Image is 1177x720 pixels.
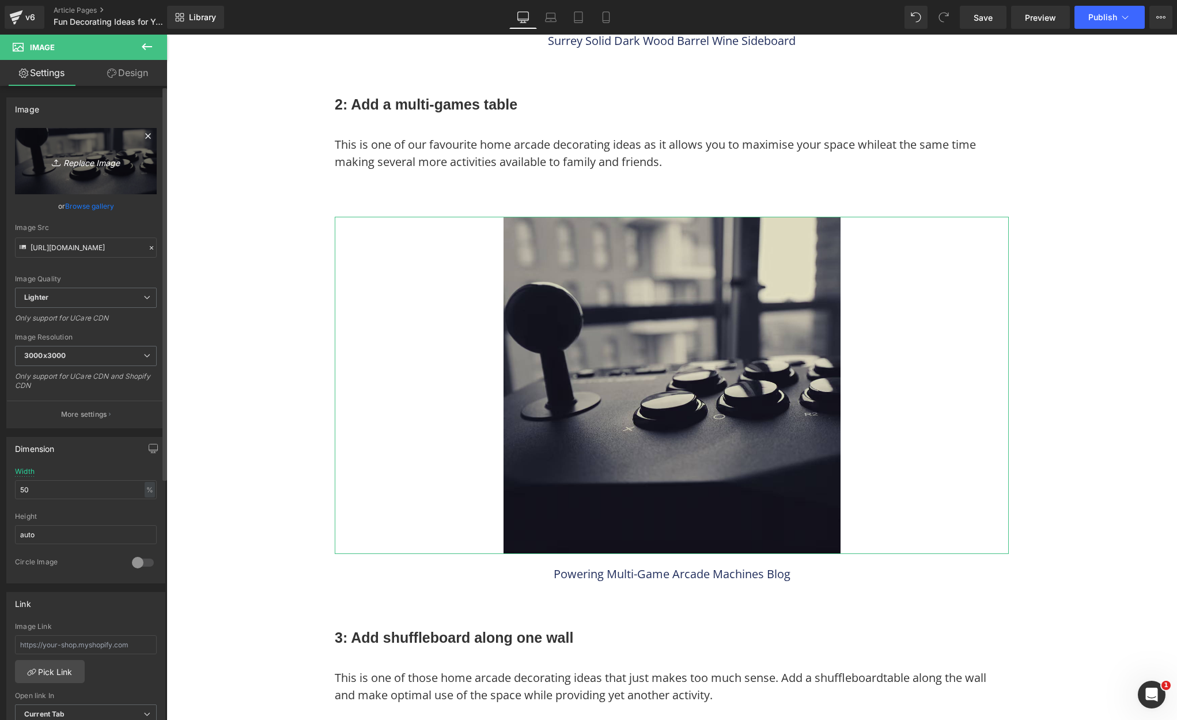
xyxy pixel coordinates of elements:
h3: 3: Add shuffleboard along one wall [168,594,842,612]
a: Design [86,60,169,86]
a: Browse gallery [65,196,114,216]
button: More [1149,6,1172,29]
p: This is one of those home arcade decorating ideas that just makes too much sense. Add a shuffleboard [168,635,842,669]
input: auto [15,480,157,499]
div: Width [15,468,35,476]
a: New Library [167,6,224,29]
button: Undo [904,6,928,29]
b: Lighter [24,293,48,301]
div: Link [15,593,31,609]
span: Fun Decorating Ideas for Your Home Arcade [54,17,164,27]
a: Tablet [565,6,592,29]
span: 1 [1161,681,1171,690]
a: Mobile [592,6,620,29]
div: v6 [23,10,37,25]
a: Desktop [509,6,537,29]
button: More settings [7,401,165,428]
span: Publish [1088,13,1117,22]
div: Only support for UCare CDN and Shopify CDN [15,372,157,398]
b: Current Tab [24,710,65,718]
div: Image [15,98,39,114]
div: % [145,482,155,497]
input: Link [15,238,157,258]
a: Preview [1011,6,1070,29]
button: Redo [932,6,955,29]
button: Publish [1074,6,1145,29]
i: Replace Image [40,154,132,168]
b: 3000x3000 [24,351,66,360]
a: Article Pages [54,6,186,15]
div: Height [15,512,157,521]
a: v6 [5,6,44,29]
div: Image Quality [15,275,157,283]
a: Powering Multi-Game Arcade Machines Blog [387,531,624,547]
div: Only support for UCare CDN [15,314,157,330]
p: This is one of our favourite home arcade decorating ideas as it allows you to maximise your space... [168,101,842,136]
span: Library [189,12,216,22]
div: Image Src [15,224,157,232]
input: auto [15,525,157,544]
a: Pick Link [15,660,85,683]
a: Laptop [537,6,565,29]
input: https://your-shop.myshopify.com [15,635,157,654]
p: More settings [61,409,107,420]
span: Preview [1025,12,1056,24]
div: Image Resolution [15,333,157,341]
h3: 2: Add a multi-games table [168,61,842,78]
div: Open link In [15,692,157,700]
span: Save [974,12,993,24]
span: Image [30,43,55,52]
div: or [15,200,157,212]
iframe: Intercom live chat [1138,681,1165,708]
div: Dimension [15,438,55,454]
div: Image Link [15,623,157,631]
div: Circle Image [15,557,120,570]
